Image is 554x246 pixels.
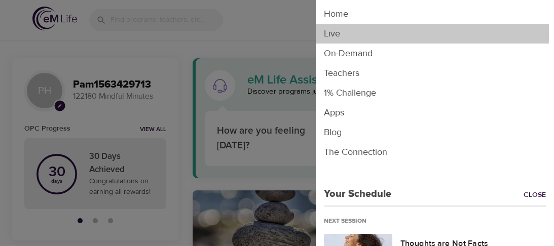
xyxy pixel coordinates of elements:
a: Close [524,190,554,201]
li: Home [316,4,554,24]
li: On-Demand [316,44,554,63]
p: Your Schedule [316,186,391,201]
li: Teachers [316,63,554,83]
li: Blog [316,122,554,142]
li: 1% Challenge [316,83,554,103]
li: The Connection [316,142,554,162]
li: Apps [316,103,554,122]
div: Next Session [324,217,375,226]
li: Live [316,24,554,44]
